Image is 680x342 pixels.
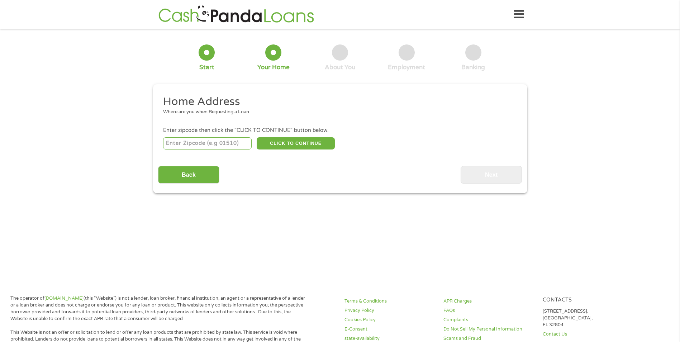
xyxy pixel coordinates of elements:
div: Enter zipcode then click the "CLICK TO CONTINUE" button below. [163,127,517,134]
a: APR Charges [443,298,534,305]
h2: Home Address [163,95,512,109]
p: The operator of (this “Website”) is not a lender, loan broker, financial institution, an agent or... [10,295,308,322]
p: [STREET_ADDRESS], [GEOGRAPHIC_DATA], FL 32804. [543,308,633,328]
a: Contact Us [543,331,633,338]
div: About You [325,63,355,71]
a: Scams and Fraud [443,335,534,342]
div: Banking [461,63,485,71]
div: Your Home [257,63,290,71]
a: state-availability [344,335,435,342]
a: Privacy Policy [344,307,435,314]
button: CLICK TO CONTINUE [257,137,335,149]
a: Cookies Policy [344,317,435,323]
a: Terms & Conditions [344,298,435,305]
a: E-Consent [344,326,435,333]
input: Enter Zipcode (e.g 01510) [163,137,252,149]
a: FAQs [443,307,534,314]
h4: Contacts [543,297,633,304]
div: Where are you when Requesting a Loan. [163,109,512,116]
input: Next [461,166,522,184]
div: Start [199,63,214,71]
a: Do Not Sell My Personal Information [443,326,534,333]
div: Employment [388,63,425,71]
img: GetLoanNow Logo [156,4,316,25]
input: Back [158,166,219,184]
a: [DOMAIN_NAME] [44,295,84,301]
a: Complaints [443,317,534,323]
